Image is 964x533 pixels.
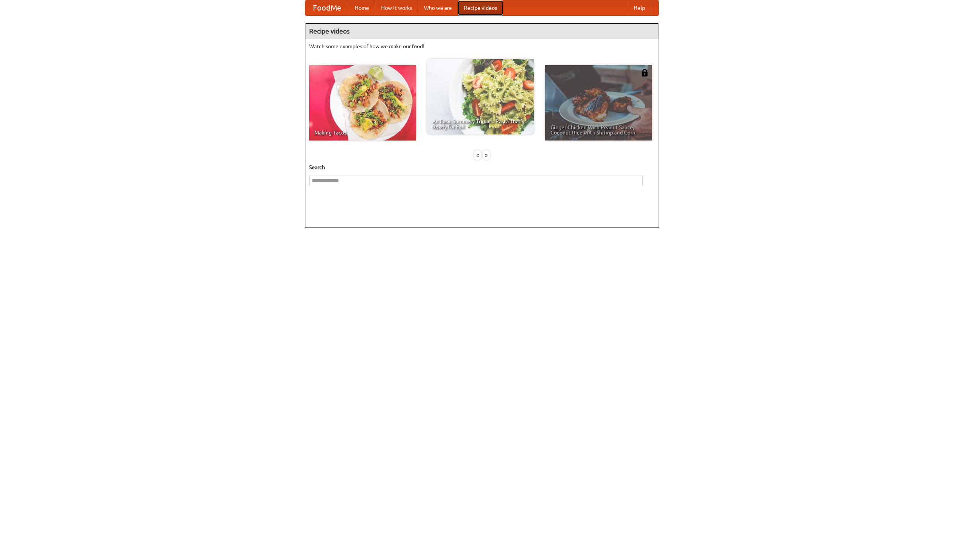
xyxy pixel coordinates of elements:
a: Recipe videos [458,0,503,15]
a: FoodMe [305,0,349,15]
a: An Easy, Summery Tomato Pasta That's Ready for Fall [427,59,534,134]
a: Home [349,0,375,15]
a: Help [628,0,651,15]
img: 483408.png [641,69,648,76]
p: Watch some examples of how we make our food! [309,43,655,50]
div: » [483,150,490,160]
a: Who we are [418,0,458,15]
span: Making Tacos [314,130,411,135]
a: Making Tacos [309,65,416,141]
h4: Recipe videos [305,24,659,39]
div: « [474,150,481,160]
span: An Easy, Summery Tomato Pasta That's Ready for Fall [432,119,529,129]
h5: Search [309,163,655,171]
a: How it works [375,0,418,15]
